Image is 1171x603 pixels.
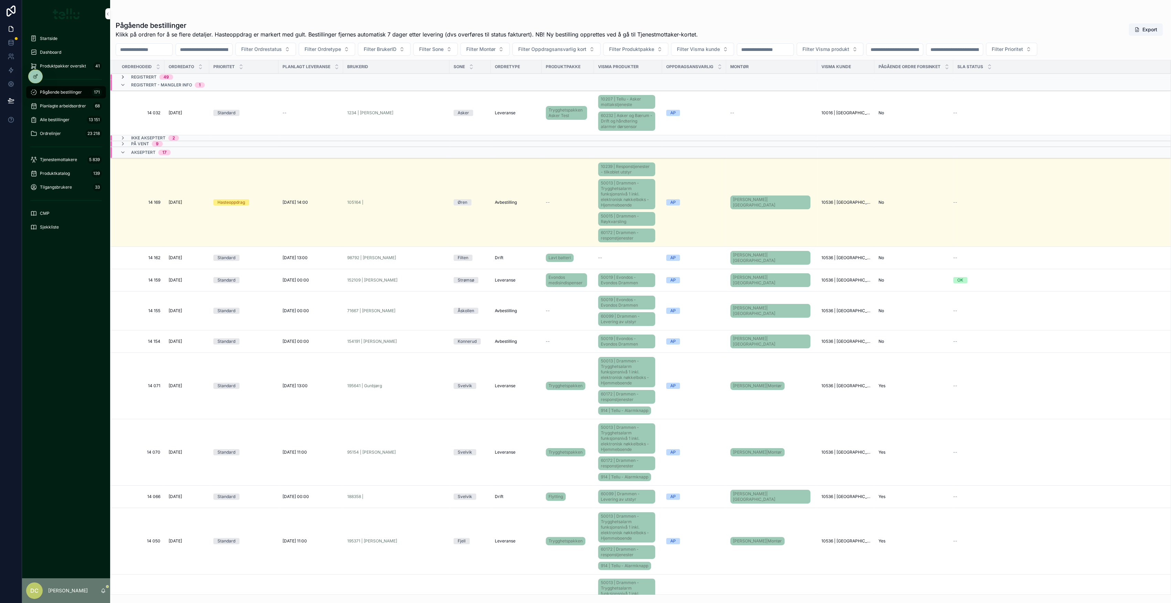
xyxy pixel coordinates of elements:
a: 71667 | [PERSON_NAME] [347,308,395,314]
a: [PERSON_NAME]|[GEOGRAPHIC_DATA] [730,335,810,348]
span: [DATE] [169,383,182,389]
a: 14 032 [119,110,160,116]
div: Asker [458,110,469,116]
span: 14 169 [119,200,160,205]
a: Alle bestillinger13 151 [26,114,106,126]
span: Avbestilling [495,339,517,344]
span: Dashboard [40,50,61,55]
span: -- [953,255,957,261]
span: 105164 | [347,200,363,205]
a: 50019 | Evondos - Evondos Drammen60099 | Drammen - Levering av utstyr [598,294,658,327]
span: 60172 | Drammen - responstjenester [601,391,652,402]
span: -- [953,110,957,116]
span: [PERSON_NAME]|[GEOGRAPHIC_DATA] [733,275,808,286]
a: Leveranse [495,277,537,283]
a: Standard [213,110,274,116]
a: [PERSON_NAME]|[GEOGRAPHIC_DATA] [730,333,813,350]
span: 14 154 [119,339,160,344]
a: -- [546,339,590,344]
span: [DATE] 14:00 [283,200,308,205]
a: [PERSON_NAME]|[GEOGRAPHIC_DATA] [730,304,810,318]
a: [PERSON_NAME]|Montør [730,380,813,391]
span: 50019 | Evondos - Evondos Drammen [601,297,652,308]
div: Filten [458,255,468,261]
span: 10536 | [GEOGRAPHIC_DATA] [821,200,870,205]
a: No [879,255,949,261]
a: Asker [454,110,487,116]
span: Leveranse [495,383,515,389]
a: -- [953,308,1162,314]
a: 14 071 [119,383,160,389]
a: [DATE] [169,308,205,314]
a: Produktkatalog139 [26,167,106,180]
span: Evondos medisindispenser [549,275,584,286]
a: Leveranse [495,110,537,116]
button: Select Button [460,43,510,56]
a: AP [666,255,722,261]
a: No [879,339,949,344]
a: 98792 | [PERSON_NAME] [347,255,445,261]
a: [DATE] 14:00 [283,200,339,205]
span: 50013 | Drammen - Trygghetsalarm funksjonsnivå 1 inkl. elektronisk nøkkelboks - Hjemmeboende [601,358,652,386]
a: -- [953,255,1162,261]
a: 10536 | [GEOGRAPHIC_DATA] [821,339,870,344]
a: 105164 | [347,200,445,205]
a: Yes [879,383,949,389]
span: 60172 | Drammen - responstjenester [601,230,652,241]
a: Standard [213,255,274,261]
a: 50019 | Evondos - Evondos Drammen [598,335,655,348]
div: AP [670,383,676,389]
div: Svelvik [458,383,472,389]
a: 60172 | Drammen - responstjenester [598,229,655,242]
span: Avbestilling [495,200,517,205]
span: [DATE] 00:00 [283,339,309,344]
span: Filter Ordrestatus [241,46,282,53]
a: [DATE] 00:00 [283,339,339,344]
span: Filter Ordretype [305,46,341,53]
span: 10207 | Tellu - Asker mottakstjeneste [601,96,652,107]
span: Trygghetspakken Asker Test [549,107,584,118]
a: 50019 | Evondos - Evondos Drammen [598,333,658,350]
div: 13 151 [87,116,102,124]
span: -- [953,200,957,205]
a: Konnerud [454,338,487,345]
span: Tilgangsbrukere [40,184,72,190]
a: 50019 | Evondos - Evondos Drammen [598,273,655,287]
a: Startside [26,32,106,45]
a: [PERSON_NAME]|[GEOGRAPHIC_DATA] [730,272,813,288]
a: [PERSON_NAME]|[GEOGRAPHIC_DATA] [730,250,813,266]
a: Tilgangsbrukere33 [26,181,106,193]
span: 50013 | Drammen - Trygghetsalarm funksjonsnivå 1 inkl. elektronisk nøkkelboks - Hjemmeboende [601,180,652,208]
span: Produktpakker oversikt [40,63,86,69]
span: Filter Visma kunde [677,46,720,53]
a: 10536 | [GEOGRAPHIC_DATA] [821,383,870,389]
button: Select Button [512,43,600,56]
button: Select Button [235,43,296,56]
a: 154191 | [PERSON_NAME] [347,339,397,344]
span: Trygghetspakken [549,383,583,389]
a: 71667 | [PERSON_NAME] [347,308,445,314]
a: [PERSON_NAME]|[GEOGRAPHIC_DATA] [730,273,810,287]
span: 1234 | [PERSON_NAME] [347,110,393,116]
span: -- [953,308,957,314]
a: [DATE] [169,110,205,116]
span: -- [730,110,734,116]
div: Strømsø [458,277,474,283]
span: [DATE] 00:00 [283,308,309,314]
span: Yes [879,383,885,389]
span: No [879,308,884,314]
a: 10207 | Tellu - Asker mottakstjeneste [598,95,655,109]
div: 41 [93,62,102,70]
span: [DATE] [169,277,182,283]
a: Standard [213,383,274,389]
a: 10016 | [GEOGRAPHIC_DATA] [821,110,870,116]
span: -- [598,255,602,261]
span: [PERSON_NAME]|[GEOGRAPHIC_DATA] [733,197,808,208]
span: -- [953,339,957,344]
a: -- [953,339,1162,344]
a: [DATE] [169,383,205,389]
span: Alle bestillinger [40,117,70,123]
